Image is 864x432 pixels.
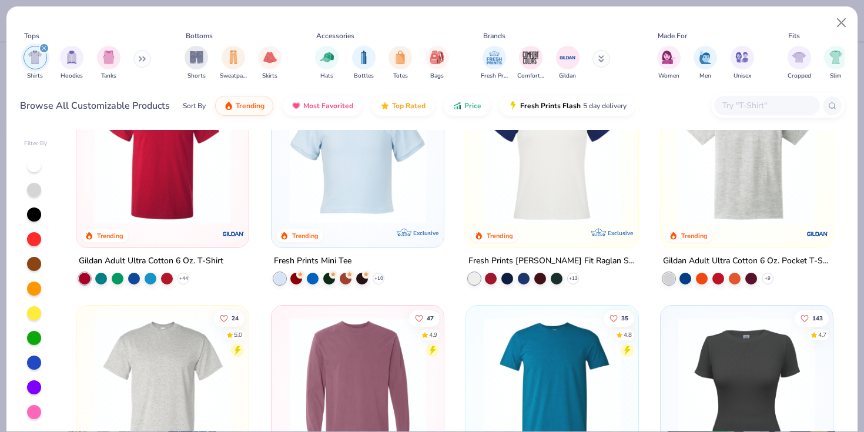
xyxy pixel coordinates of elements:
button: filter button [24,46,47,81]
span: Fresh Prints [481,72,508,81]
div: filter for Bags [426,46,449,81]
div: filter for Unisex [731,46,754,81]
div: filter for Skirts [258,46,282,81]
span: Cropped [788,72,811,81]
div: filter for Hoodies [60,46,83,81]
img: Shorts Image [190,51,203,64]
div: Sort By [183,101,206,111]
button: filter button [97,46,120,81]
span: Hats [320,72,333,81]
span: Totes [393,72,408,81]
div: filter for Tanks [97,46,120,81]
img: Bottles Image [357,51,370,64]
span: Gildan [559,72,576,81]
span: Slim [830,72,842,81]
input: Try "T-Shirt" [721,99,812,112]
button: filter button [315,46,339,81]
span: Top Rated [392,101,426,110]
button: filter button [788,46,811,81]
div: filter for Gildan [556,46,580,81]
div: filter for Hats [315,46,339,81]
img: trending.gif [224,101,233,110]
img: Skirts Image [263,51,277,64]
span: Price [464,101,481,110]
div: filter for Comfort Colors [517,46,544,81]
img: most_fav.gif [292,101,301,110]
button: Fresh Prints Flash5 day delivery [500,96,635,116]
button: filter button [220,46,247,81]
img: Slim Image [829,51,842,64]
img: Hats Image [320,51,334,64]
div: Browse All Customizable Products [20,99,170,113]
span: Fresh Prints Flash [520,101,581,110]
button: filter button [517,46,544,81]
span: Bags [430,72,444,81]
div: filter for Shirts [24,46,47,81]
button: filter button [258,46,282,81]
div: filter for Shorts [185,46,208,81]
button: filter button [185,46,208,81]
div: filter for Cropped [788,46,811,81]
span: Women [658,72,679,81]
button: filter button [694,46,717,81]
span: Unisex [734,72,751,81]
div: Tops [24,31,39,41]
button: filter button [731,46,754,81]
span: Shirts [27,72,43,81]
span: Skirts [262,72,277,81]
span: Hoodies [61,72,83,81]
button: filter button [657,46,681,81]
button: filter button [426,46,449,81]
img: Sweatpants Image [227,51,240,64]
span: Shorts [187,72,206,81]
img: Fresh Prints Image [485,49,503,66]
img: Unisex Image [735,51,749,64]
button: filter button [556,46,580,81]
span: Sweatpants [220,72,247,81]
img: Tanks Image [102,51,115,64]
span: 5 day delivery [583,99,627,113]
span: Tanks [101,72,116,81]
div: Accessories [316,31,354,41]
div: filter for Fresh Prints [481,46,508,81]
img: Hoodies Image [65,51,78,64]
div: Brands [483,31,505,41]
button: filter button [60,46,83,81]
div: filter for Men [694,46,717,81]
div: filter for Sweatpants [220,46,247,81]
button: filter button [824,46,848,81]
img: Cropped Image [792,51,806,64]
div: Bottoms [186,31,213,41]
div: Fits [788,31,800,41]
span: Bottles [354,72,374,81]
button: Most Favorited [283,96,362,116]
div: filter for Bottles [352,46,376,81]
img: Women Image [662,51,675,64]
span: Men [699,72,711,81]
button: Trending [215,96,273,116]
img: Bags Image [430,51,443,64]
button: Price [444,96,490,116]
button: filter button [481,46,508,81]
div: filter for Women [657,46,681,81]
div: Filter By [24,139,48,148]
img: Men Image [699,51,712,64]
span: Trending [236,101,264,110]
img: Totes Image [394,51,407,64]
button: Close [830,12,853,34]
button: filter button [352,46,376,81]
img: Gildan Image [559,49,577,66]
button: filter button [389,46,412,81]
img: flash.gif [508,101,518,110]
span: Most Favorited [303,101,353,110]
img: Comfort Colors Image [522,49,540,66]
div: filter for Slim [824,46,848,81]
div: filter for Totes [389,46,412,81]
div: Made For [658,31,687,41]
img: Shirts Image [28,51,42,64]
button: Top Rated [371,96,434,116]
img: TopRated.gif [380,101,390,110]
span: Comfort Colors [517,72,544,81]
